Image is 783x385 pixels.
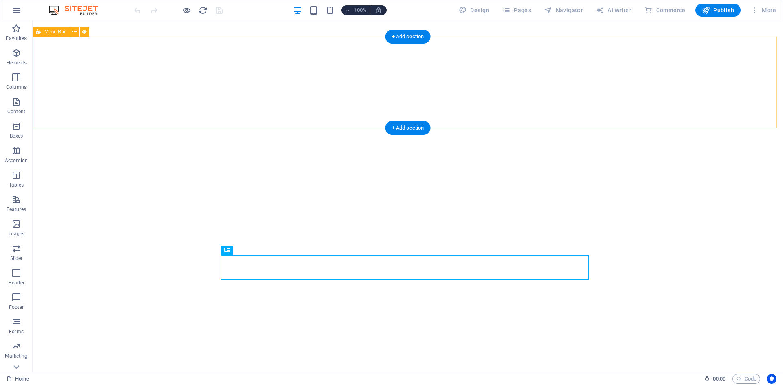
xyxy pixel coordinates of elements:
span: Publish [702,6,734,14]
button: Pages [499,4,534,17]
p: Favorites [6,35,27,42]
span: Menu Bar [44,29,66,34]
button: More [747,4,779,17]
span: 00 00 [713,374,725,384]
p: Forms [9,328,24,335]
span: : [719,376,720,382]
button: Commerce [641,4,689,17]
img: Editor Logo [47,5,108,15]
i: Reload page [198,6,208,15]
p: Accordion [5,157,28,164]
p: Footer [9,304,24,310]
button: Usercentrics [767,374,776,384]
span: Commerce [644,6,686,14]
p: Tables [9,182,24,188]
span: Code [736,374,756,384]
button: 100% [341,5,370,15]
p: Marketing [5,353,27,359]
i: On resize automatically adjust zoom level to fit chosen device. [375,7,382,14]
p: Columns [6,84,27,90]
p: Images [8,231,25,237]
div: + Add section [385,30,431,44]
span: Navigator [544,6,583,14]
p: Features [7,206,26,213]
button: AI Writer [593,4,635,17]
button: Publish [695,4,741,17]
button: Code [732,374,760,384]
p: Content [7,108,25,115]
span: Design [459,6,489,14]
p: Slider [10,255,23,262]
button: Click here to leave preview mode and continue editing [181,5,191,15]
span: More [750,6,776,14]
span: Pages [502,6,531,14]
p: Elements [6,59,27,66]
button: reload [198,5,208,15]
span: AI Writer [596,6,631,14]
h6: 100% [354,5,367,15]
div: + Add section [385,121,431,135]
h6: Session time [704,374,726,384]
div: Design (Ctrl+Alt+Y) [456,4,493,17]
p: Boxes [10,133,23,139]
a: Click to cancel selection. Double-click to open Pages [7,374,29,384]
button: Navigator [541,4,586,17]
p: Header [8,279,24,286]
button: Design [456,4,493,17]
